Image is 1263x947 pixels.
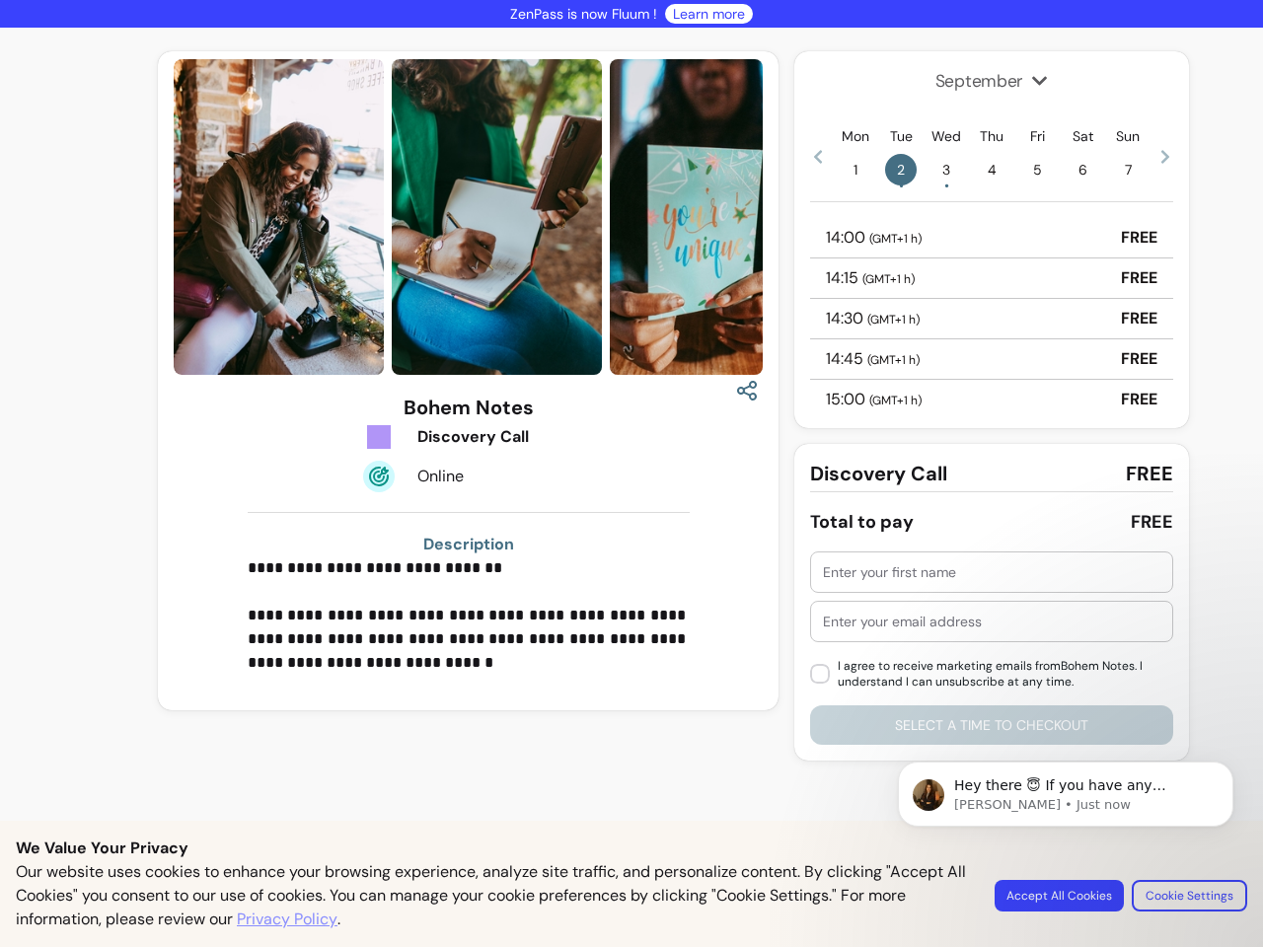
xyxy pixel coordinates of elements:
[16,837,1247,860] p: We Value Your Privacy
[417,425,589,449] div: Discovery Call
[826,307,920,330] p: 14:30
[248,533,690,556] h3: Description
[392,59,602,375] img: https://d3pz9znudhj10h.cloudfront.net/b50c9bb6-09a9-4b9c-884b-45e0f61a3cf9
[1126,460,1173,487] span: FREE
[610,59,820,375] img: https://d3pz9znudhj10h.cloudfront.net/b4ffa321-a85e-4f2a-92c5-e0ad92009282
[826,226,922,250] p: 14:00
[1121,347,1157,371] p: FREE
[1116,126,1140,146] p: Sun
[417,465,589,488] div: Online
[869,393,922,408] span: ( GMT+1 h )
[826,347,920,371] p: 14:45
[1131,508,1173,536] div: FREE
[810,508,914,536] div: Total to pay
[826,388,922,411] p: 15:00
[510,4,657,24] p: ZenPass is now Fluum !
[810,460,947,487] span: Discovery Call
[174,59,384,375] img: https://d3pz9znudhj10h.cloudfront.net/d10b302a-3e7d-421b-818d-4f9bef657b96
[16,860,971,931] p: Our website uses cookies to enhance your browsing experience, analyze site traffic, and personali...
[867,352,920,368] span: ( GMT+1 h )
[816,67,1168,94] span: September
[885,154,917,185] span: 2
[890,126,913,146] p: Tue
[1121,388,1157,411] p: FREE
[862,271,915,287] span: ( GMT+1 h )
[1121,307,1157,330] p: FREE
[404,394,534,421] h3: Bohem Notes
[363,421,395,453] img: Tickets Icon
[826,266,915,290] p: 14:15
[840,154,871,185] span: 1
[1121,226,1157,250] p: FREE
[823,612,1160,631] input: Enter your email address
[842,126,869,146] p: Mon
[867,312,920,328] span: ( GMT+1 h )
[868,720,1263,937] iframe: Intercom notifications message
[1112,154,1144,185] span: 7
[673,4,745,24] a: Learn more
[823,562,1160,582] input: Enter your first name
[1121,266,1157,290] p: FREE
[869,231,922,247] span: ( GMT+1 h )
[237,908,337,931] a: Privacy Policy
